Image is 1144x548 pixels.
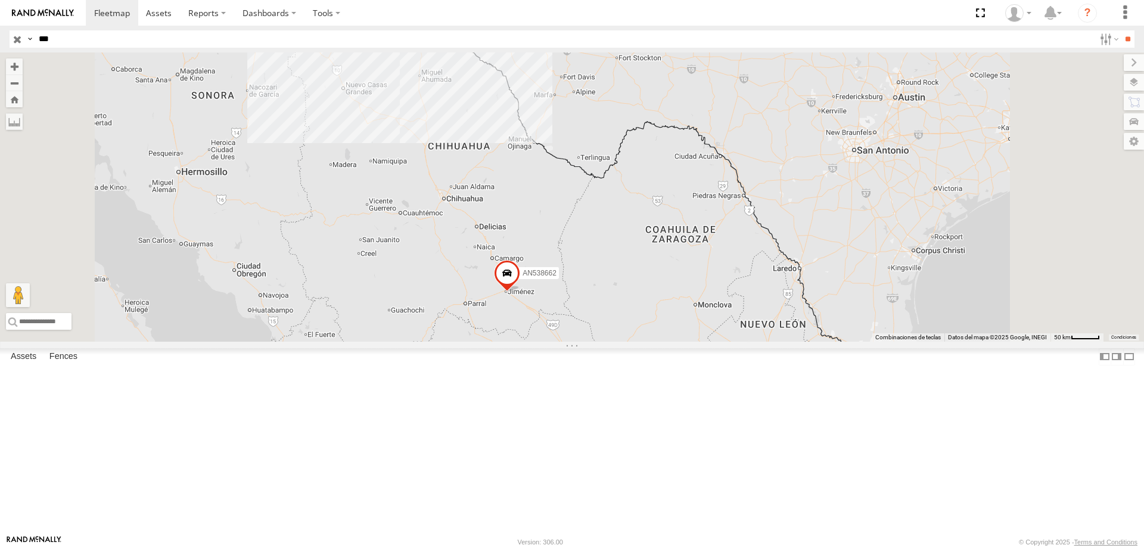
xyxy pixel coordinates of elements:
label: Hide Summary Table [1123,348,1135,366]
button: Zoom Home [6,91,23,107]
a: Terms and Conditions [1074,538,1137,546]
span: AN538662 [523,269,557,277]
label: Fences [43,348,83,365]
label: Measure [6,113,23,130]
label: Assets [5,348,42,365]
label: Search Filter Options [1095,30,1121,48]
button: Zoom out [6,75,23,91]
label: Map Settings [1124,133,1144,150]
label: Search Query [25,30,35,48]
label: Dock Summary Table to the Right [1111,348,1123,366]
button: Escala del mapa: 50 km por 45 píxeles [1050,333,1103,342]
a: Condiciones (se abre en una nueva pestaña) [1111,335,1136,340]
button: Combinaciones de teclas [875,333,941,342]
div: © Copyright 2025 - [1019,538,1137,546]
span: 50 km [1054,334,1071,340]
i: ? [1078,4,1097,23]
button: Arrastra el hombrecito naranja al mapa para abrir Street View [6,283,30,307]
img: rand-logo.svg [12,9,74,17]
label: Dock Summary Table to the Left [1099,348,1111,366]
a: Visit our Website [7,536,61,548]
button: Zoom in [6,58,23,75]
div: MANUEL HERNANDEZ [1001,4,1036,22]
div: Version: 306.00 [518,538,563,546]
span: Datos del mapa ©2025 Google, INEGI [948,334,1047,340]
